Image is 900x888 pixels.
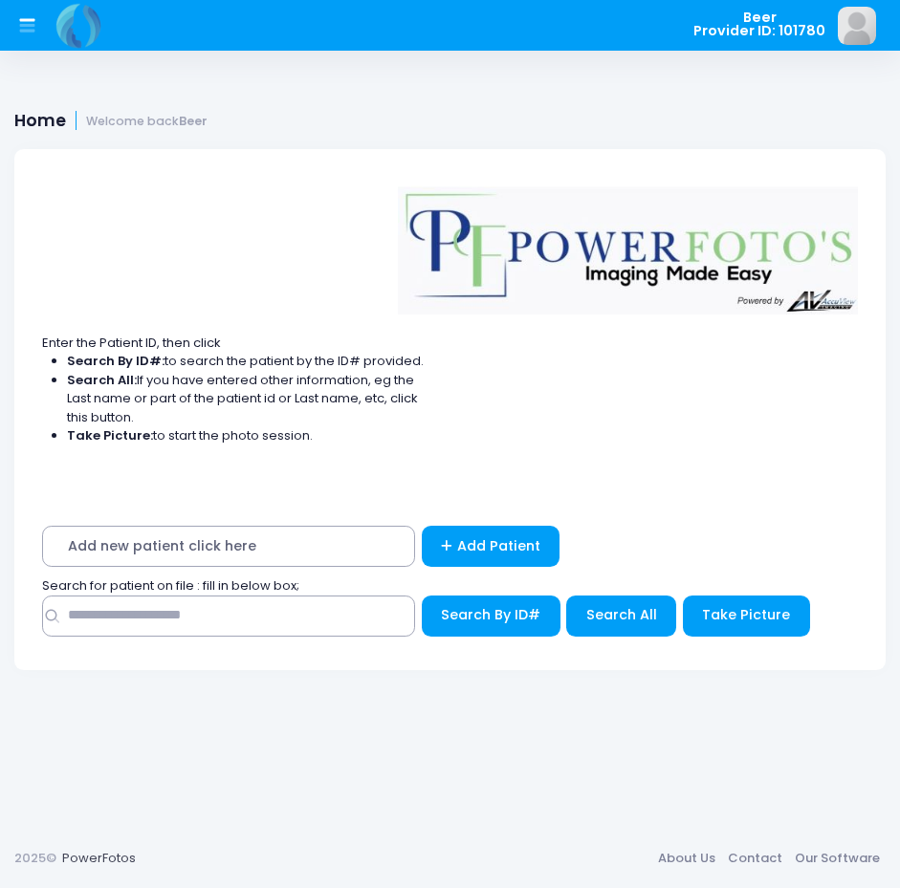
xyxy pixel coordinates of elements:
strong: Search By ID#: [67,352,165,370]
span: Take Picture [702,605,790,624]
span: 2025© [14,849,56,867]
button: Search All [566,596,676,637]
img: image [838,7,876,45]
a: Add Patient [422,526,560,567]
button: Take Picture [683,596,810,637]
button: Search By ID# [422,596,560,637]
li: If you have entered other information, eg the Last name or part of the patient id or Last name, e... [67,371,425,427]
span: Search All [586,605,657,624]
span: Beer Provider ID: 101780 [693,11,825,38]
img: Logo [53,2,105,50]
a: Our Software [788,841,886,876]
a: About Us [651,841,721,876]
strong: Take Picture: [67,426,153,444]
li: to search the patient by the ID# provided. [67,352,425,371]
img: Logo [389,174,867,315]
h1: Home [14,111,208,131]
span: Search for patient on file : fill in below box; [42,576,299,595]
span: Enter the Patient ID, then click [42,334,221,352]
span: Add new patient click here [42,526,415,567]
a: PowerFotos [62,849,136,867]
span: Search By ID# [441,605,540,624]
a: Contact [721,841,788,876]
strong: Beer [179,113,208,129]
li: to start the photo session. [67,426,425,445]
strong: Search All: [67,371,137,389]
small: Welcome back [86,115,208,129]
